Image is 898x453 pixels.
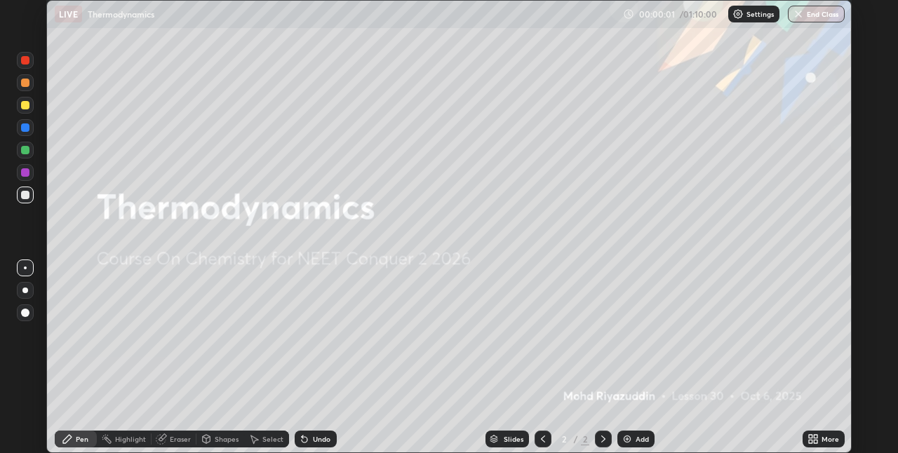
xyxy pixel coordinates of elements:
[115,435,146,442] div: Highlight
[574,435,578,443] div: /
[822,435,839,442] div: More
[170,435,191,442] div: Eraser
[581,433,589,445] div: 2
[88,8,154,20] p: Thermodynamics
[557,435,571,443] div: 2
[788,6,845,22] button: End Class
[732,8,744,20] img: class-settings-icons
[504,435,523,442] div: Slides
[793,8,804,20] img: end-class-cross
[313,435,330,442] div: Undo
[636,435,649,442] div: Add
[262,435,283,442] div: Select
[746,11,774,18] p: Settings
[215,435,239,442] div: Shapes
[76,435,88,442] div: Pen
[622,433,633,445] img: add-slide-button
[59,8,78,20] p: LIVE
